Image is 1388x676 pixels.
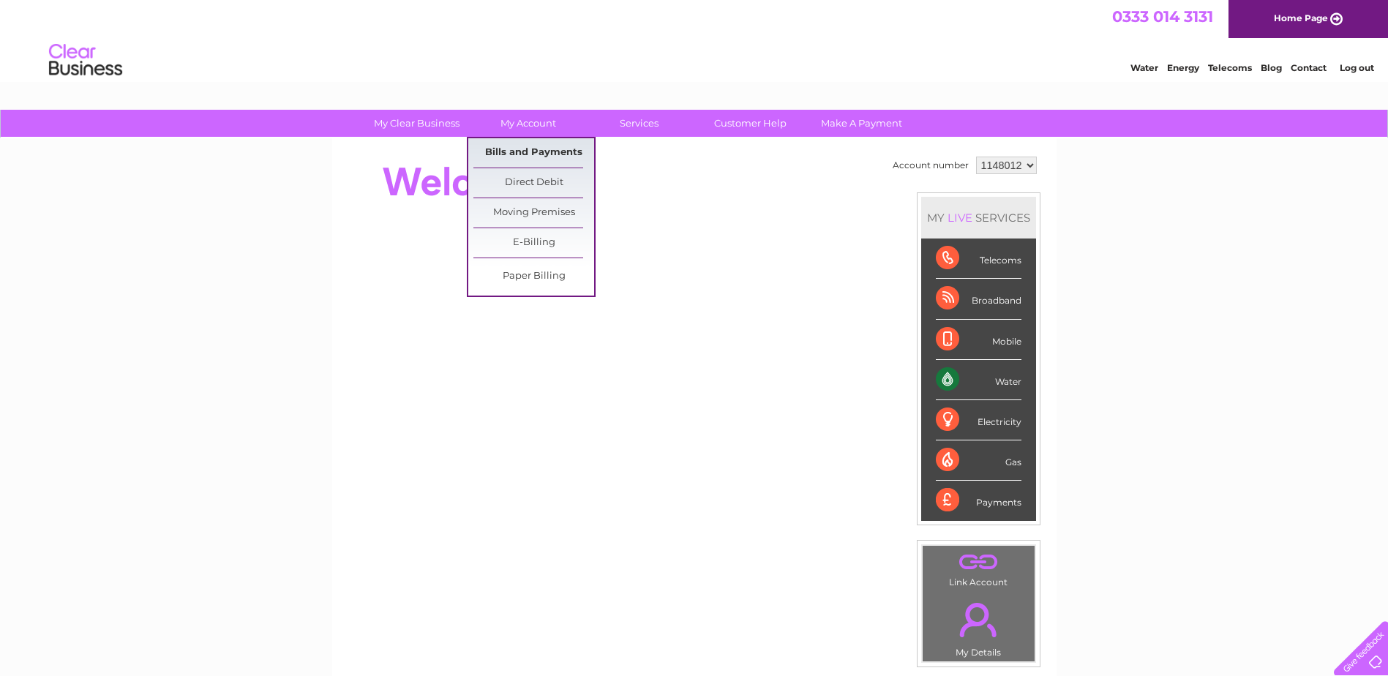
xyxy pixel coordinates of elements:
[1167,62,1199,73] a: Energy
[1112,7,1213,26] a: 0333 014 3131
[922,545,1035,591] td: Link Account
[801,110,922,137] a: Make A Payment
[936,481,1021,520] div: Payments
[1340,62,1374,73] a: Log out
[473,198,594,228] a: Moving Premises
[936,320,1021,360] div: Mobile
[48,38,123,83] img: logo.png
[936,360,1021,400] div: Water
[1291,62,1327,73] a: Contact
[473,138,594,168] a: Bills and Payments
[926,594,1031,645] a: .
[356,110,477,137] a: My Clear Business
[922,590,1035,662] td: My Details
[936,279,1021,319] div: Broadband
[468,110,588,137] a: My Account
[690,110,811,137] a: Customer Help
[473,262,594,291] a: Paper Billing
[936,400,1021,440] div: Electricity
[936,440,1021,481] div: Gas
[473,168,594,198] a: Direct Debit
[1261,62,1282,73] a: Blog
[1208,62,1252,73] a: Telecoms
[945,211,975,225] div: LIVE
[349,8,1040,71] div: Clear Business is a trading name of Verastar Limited (registered in [GEOGRAPHIC_DATA] No. 3667643...
[936,239,1021,279] div: Telecoms
[473,228,594,258] a: E-Billing
[921,197,1036,239] div: MY SERVICES
[926,549,1031,575] a: .
[579,110,699,137] a: Services
[889,153,972,178] td: Account number
[1130,62,1158,73] a: Water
